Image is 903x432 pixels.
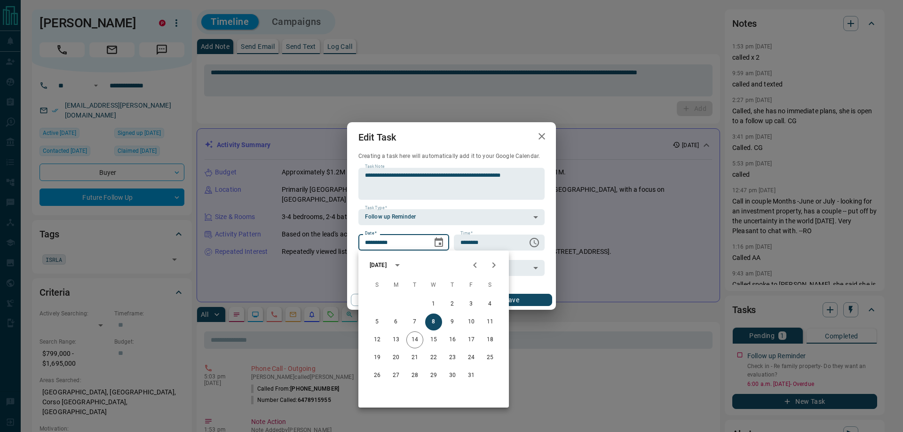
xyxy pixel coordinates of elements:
[444,314,461,330] button: 9
[369,276,386,295] span: Sunday
[482,331,499,348] button: 18
[525,233,544,252] button: Choose time, selected time is 6:00 AM
[463,296,480,313] button: 3
[460,230,473,236] label: Time
[484,256,503,275] button: Next month
[365,205,387,211] label: Task Type
[463,367,480,384] button: 31
[406,276,423,295] span: Tuesday
[425,367,442,384] button: 29
[369,367,386,384] button: 26
[358,152,545,160] p: Creating a task here will automatically add it to your Google Calendar.
[365,164,384,170] label: Task Note
[425,331,442,348] button: 15
[429,233,448,252] button: Choose date, selected date is Oct 8, 2025
[365,230,377,236] label: Date
[370,261,387,269] div: [DATE]
[406,314,423,330] button: 7
[389,257,405,273] button: calendar view is open, switch to year view
[369,331,386,348] button: 12
[444,349,461,366] button: 23
[425,314,442,330] button: 8
[466,256,484,275] button: Previous month
[406,349,423,366] button: 21
[472,294,552,306] button: Save
[444,276,461,295] span: Thursday
[388,314,404,330] button: 6
[388,367,404,384] button: 27
[482,296,499,313] button: 4
[388,349,404,366] button: 20
[369,349,386,366] button: 19
[358,209,545,225] div: Follow up Reminder
[482,349,499,366] button: 25
[444,331,461,348] button: 16
[463,349,480,366] button: 24
[463,314,480,330] button: 10
[425,276,442,295] span: Wednesday
[406,367,423,384] button: 28
[369,314,386,330] button: 5
[463,331,480,348] button: 17
[482,314,499,330] button: 11
[463,276,480,295] span: Friday
[406,331,423,348] button: 14
[444,296,461,313] button: 2
[351,294,431,306] button: Cancel
[388,331,404,348] button: 13
[444,367,461,384] button: 30
[425,349,442,366] button: 22
[388,276,404,295] span: Monday
[425,296,442,313] button: 1
[347,122,407,152] h2: Edit Task
[482,276,499,295] span: Saturday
